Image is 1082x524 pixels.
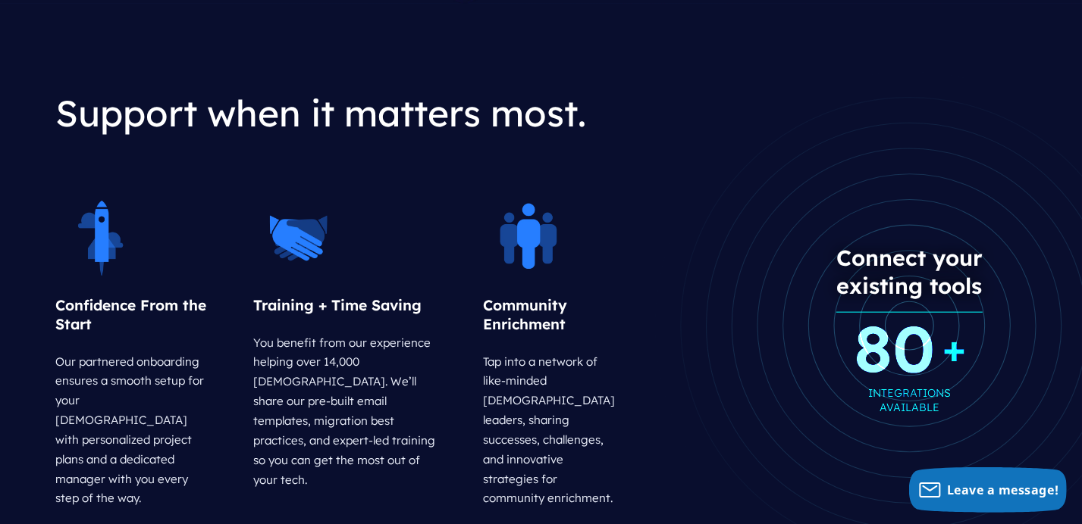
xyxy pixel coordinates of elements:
[56,80,638,148] h2: Support when it matters most.
[56,193,147,284] img: pp-icon-launch.png
[253,327,438,496] p: You benefit from our experience helping over 14,000 [DEMOGRAPHIC_DATA]. We’ll share our pre-built...
[253,284,438,327] h3: Training + Time Saving
[483,346,616,515] p: Tap into a network of like-minded [DEMOGRAPHIC_DATA] leaders, sharing successes, challenges, and ...
[483,193,574,284] img: pp-icon-community.png
[947,482,1059,498] span: Leave a message!
[854,335,966,420] h4: integrations available
[942,323,966,373] i: +
[56,346,208,515] p: Our partnered onboarding ensures a smooth setup for your [DEMOGRAPHIC_DATA] with personalized pro...
[253,193,344,284] img: pp-icon-partners.png
[483,284,616,346] h3: Community Enrichment
[854,342,966,356] b: 80
[836,232,983,313] h3: Connect your existing tools
[909,467,1067,513] button: Leave a message!
[56,284,208,346] h3: Confidence From the Start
